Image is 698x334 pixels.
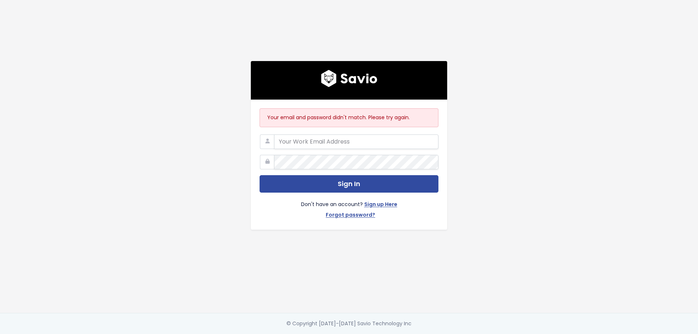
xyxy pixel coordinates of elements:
a: Forgot password? [326,210,375,221]
p: Your email and password didn't match. Please try again. [267,113,431,122]
div: © Copyright [DATE]-[DATE] Savio Technology Inc [286,319,412,328]
input: Your Work Email Address [274,134,438,149]
button: Sign In [260,175,438,193]
div: Don't have an account? [260,193,438,221]
a: Sign up Here [364,200,397,210]
img: logo600x187.a314fd40982d.png [321,70,377,87]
